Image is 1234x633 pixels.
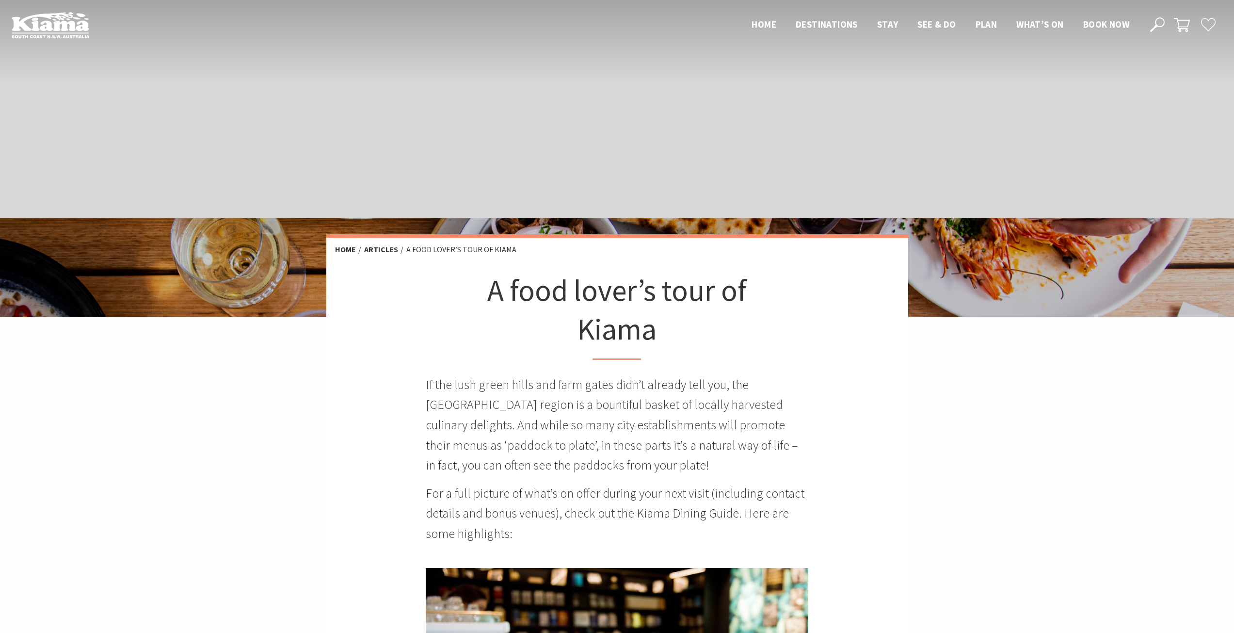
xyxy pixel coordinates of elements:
[1016,18,1064,30] span: What’s On
[364,244,398,255] a: Articles
[12,12,89,38] img: Kiama Logo
[742,17,1139,33] nav: Main Menu
[426,483,808,544] p: For a full picture of what’s on offer during your next visit (including contact details and bonus...
[426,374,808,475] p: If the lush green hills and farm gates didn’t already tell you, the [GEOGRAPHIC_DATA] region is a...
[976,18,997,30] span: Plan
[877,18,898,30] span: Stay
[474,271,761,360] h1: A food lover’s tour of Kiama
[796,18,858,30] span: Destinations
[335,244,356,255] a: Home
[917,18,956,30] span: See & Do
[752,18,776,30] span: Home
[1083,18,1129,30] span: Book now
[406,243,516,256] li: A food lover’s tour of Kiama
